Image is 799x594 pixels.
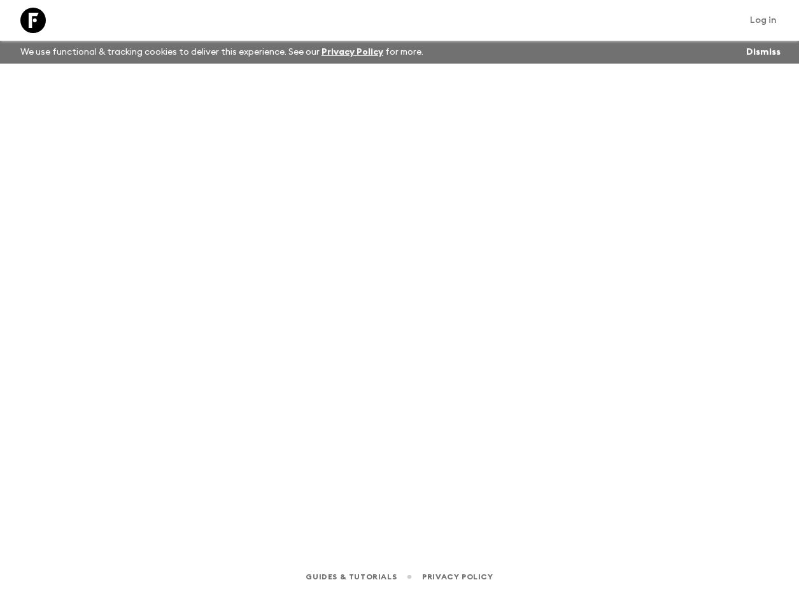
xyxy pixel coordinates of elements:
button: Dismiss [743,43,784,61]
a: Privacy Policy [322,48,383,57]
a: Privacy Policy [422,570,493,584]
p: We use functional & tracking cookies to deliver this experience. See our for more. [15,41,428,64]
a: Guides & Tutorials [306,570,397,584]
a: Log in [743,11,784,29]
